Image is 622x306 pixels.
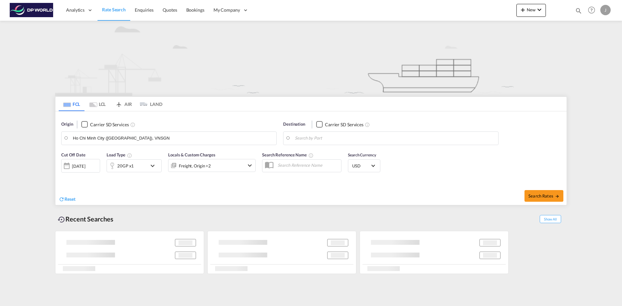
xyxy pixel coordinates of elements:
span: Destination [283,121,305,128]
md-icon: icon-backup-restore [58,216,65,223]
div: Carrier SD Services [90,121,129,128]
md-tab-item: AIR [110,97,136,111]
md-icon: icon-refresh [59,196,64,202]
md-tab-item: LAND [136,97,162,111]
div: icon-magnify [575,7,582,17]
div: Origin Checkbox No InkUnchecked: Search for CY (Container Yard) services for all selected carrier... [55,111,567,205]
md-icon: Your search will be saved by the below given name [308,153,314,158]
md-select: Select Currency: $ USDUnited States Dollar [351,161,377,170]
input: Search Reference Name [274,160,341,170]
span: My Company [213,7,240,13]
span: Search Currency [348,153,376,157]
md-icon: Unchecked: Search for CY (Container Yard) services for all selected carriers.Checked : Search for... [130,122,135,127]
input: Search by Port [295,133,495,143]
span: USD [352,163,370,169]
span: Quotes [163,7,177,13]
span: Help [586,5,597,16]
md-tab-item: LCL [85,97,110,111]
div: 20GP x1icon-chevron-down [107,159,162,172]
div: 20GP x1 [117,161,134,170]
md-datepicker: Select [61,172,66,181]
md-icon: icon-arrow-right [555,194,559,198]
div: [DATE] [72,163,85,169]
md-checkbox: Checkbox No Ink [81,121,129,128]
span: Show All [540,215,561,223]
button: Search Ratesicon-arrow-right [524,190,563,202]
span: Bookings [186,7,204,13]
md-icon: icon-chevron-down [246,162,254,169]
div: Freight Origin Destination Dock Stuffing [179,161,211,170]
span: New [519,7,543,12]
div: icon-refreshReset [59,196,75,203]
img: c08ca190194411f088ed0f3ba295208c.png [10,3,53,17]
div: Freight Origin Destination Dock Stuffingicon-chevron-down [168,159,256,172]
span: Analytics [66,7,85,13]
md-icon: icon-plus 400-fg [519,6,527,14]
md-icon: Unchecked: Search for CY (Container Yard) services for all selected carriers.Checked : Search for... [365,122,370,127]
input: Search by Port [73,133,273,143]
div: J [600,5,611,15]
div: Help [586,5,600,16]
md-checkbox: Checkbox No Ink [316,121,363,128]
img: new-FCL.png [55,21,567,96]
span: Origin [61,121,73,128]
div: [DATE] [61,159,100,173]
span: Cut Off Date [61,152,86,157]
md-tab-item: FCL [59,97,85,111]
md-icon: icon-airplane [115,100,123,105]
button: icon-plus 400-fgNewicon-chevron-down [516,4,546,17]
span: Reset [64,196,75,202]
span: Rate Search [102,7,126,12]
div: Carrier SD Services [325,121,363,128]
div: Recent Searches [55,212,116,226]
md-pagination-wrapper: Use the left and right arrow keys to navigate between tabs [59,97,162,111]
md-icon: icon-chevron-down [149,162,160,170]
md-icon: Select multiple loads to view rates [127,153,132,158]
span: Enquiries [135,7,154,13]
span: Search Rates [528,193,559,198]
span: Search Reference Name [262,152,314,157]
span: Locals & Custom Charges [168,152,215,157]
span: Load Type [107,152,132,157]
md-icon: icon-chevron-down [536,6,543,14]
md-icon: icon-magnify [575,7,582,14]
